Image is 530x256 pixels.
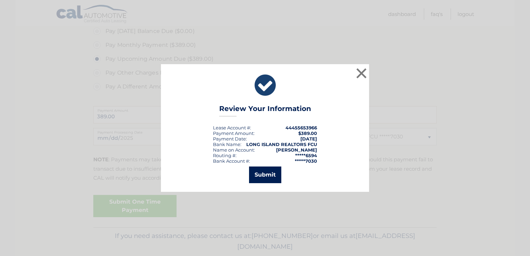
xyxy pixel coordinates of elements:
[285,125,317,130] strong: 44455653966
[213,142,241,147] div: Bank Name:
[213,153,237,158] div: Routing #:
[276,147,317,153] strong: [PERSON_NAME]
[246,142,317,147] strong: LONG ISLAND REALTORS FCU
[300,136,317,142] span: [DATE]
[213,136,247,142] div: :
[219,104,311,117] h3: Review Your Information
[298,130,317,136] span: $389.00
[354,66,368,80] button: ×
[213,158,250,164] div: Bank Account #:
[249,167,281,183] button: Submit
[213,130,255,136] div: Payment Amount:
[213,136,246,142] span: Payment Date
[213,147,255,153] div: Name on Account:
[213,125,251,130] div: Lease Account #:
